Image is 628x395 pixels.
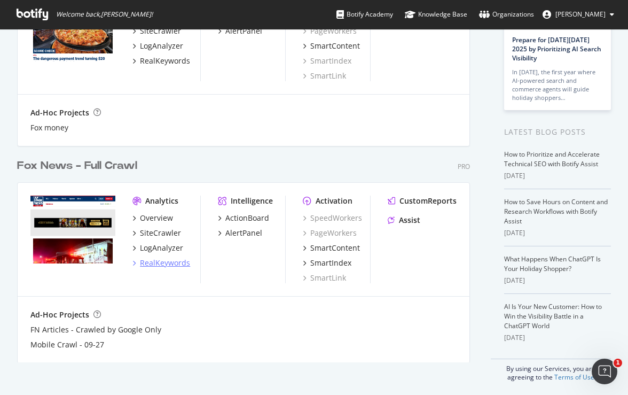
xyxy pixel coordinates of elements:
div: Pro [458,162,470,171]
div: Assist [399,215,420,226]
div: Ad-Hoc Projects [30,107,89,118]
div: Latest Blog Posts [504,126,611,138]
div: [DATE] [504,171,611,181]
a: Mobile Crawl - 09-27 [30,339,104,350]
div: SmartContent [310,243,360,253]
div: AlertPanel [225,228,262,238]
img: www.foxnews.com [30,196,115,264]
a: SmartLink [303,273,346,283]
div: AlertPanel [225,26,262,36]
button: [PERSON_NAME] [534,6,623,23]
div: Activation [316,196,352,206]
div: [DATE] [504,228,611,238]
div: Knowledge Base [405,9,467,20]
div: Botify Academy [336,9,393,20]
div: Overview [140,213,173,223]
a: PageWorkers [303,26,357,36]
a: SmartIndex [303,258,351,268]
div: Organizations [479,9,534,20]
a: SiteCrawler [132,228,181,238]
a: SiteCrawler [132,26,181,36]
div: [DATE] [504,276,611,285]
a: Assist [388,215,420,226]
a: Fox News - Full Crawl [17,158,142,174]
a: Prepare for [DATE][DATE] 2025 by Prioritizing AI Search Visibility [512,35,601,63]
div: SmartIndex [310,258,351,268]
a: What Happens When ChatGPT Is Your Holiday Shopper? [504,254,601,273]
a: SmartLink [303,71,346,81]
a: FN Articles - Crawled by Google Only [30,324,161,335]
a: RealKeywords [132,56,190,66]
div: Intelligence [231,196,273,206]
a: CustomReports [388,196,457,206]
div: [DATE] [504,333,611,343]
a: Terms of Use [554,373,594,382]
a: AlertPanel [218,26,262,36]
a: AlertPanel [218,228,262,238]
div: In [DATE], the first year where AI-powered search and commerce agents will guide holiday shoppers… [512,68,603,102]
a: How to Prioritize and Accelerate Technical SEO with Botify Assist [504,150,600,168]
div: RealKeywords [140,56,190,66]
a: Fox money [30,122,68,133]
a: AI Is Your New Customer: How to Win the Visibility Battle in a ChatGPT World [504,302,602,330]
iframe: Intercom live chat [592,359,617,384]
div: By using our Services, you are agreeing to the [491,359,611,382]
div: RealKeywords [140,258,190,268]
div: LogAnalyzer [140,243,183,253]
div: SiteCrawler [140,228,181,238]
a: SmartContent [303,243,360,253]
span: 1 [614,359,622,367]
a: LogAnalyzer [132,243,183,253]
div: Ad-Hoc Projects [30,309,89,320]
a: ActionBoard [218,213,269,223]
a: RealKeywords [132,258,190,268]
span: Welcome back, [PERSON_NAME] ! [56,10,153,19]
div: SmartContent [310,41,360,51]
div: LogAnalyzer [140,41,183,51]
div: CustomReports [399,196,457,206]
a: Overview [132,213,173,223]
a: How to Save Hours on Content and Research Workflows with Botify Assist [504,197,608,226]
a: LogAnalyzer [132,41,183,51]
div: Analytics [145,196,178,206]
a: SmartContent [303,41,360,51]
a: SpeedWorkers [303,213,362,223]
div: ActionBoard [225,213,269,223]
a: SmartIndex [303,56,351,66]
a: PageWorkers [303,228,357,238]
span: Abbey Spisz [555,10,606,19]
div: SiteCrawler [140,26,181,36]
div: Fox News - Full Crawl [17,158,137,174]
